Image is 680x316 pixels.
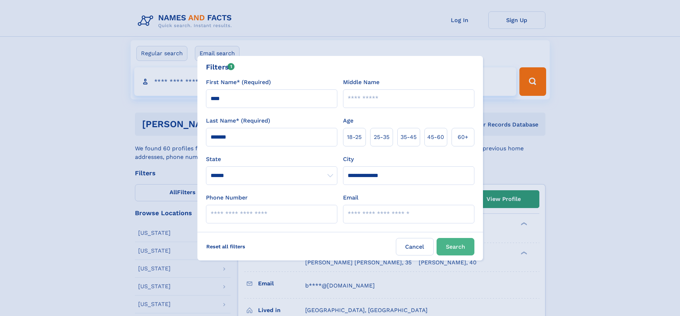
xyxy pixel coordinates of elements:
[427,133,444,141] span: 45‑60
[343,78,379,87] label: Middle Name
[437,238,474,255] button: Search
[202,238,250,255] label: Reset all filters
[401,133,417,141] span: 35‑45
[206,116,270,125] label: Last Name* (Required)
[343,116,353,125] label: Age
[396,238,434,255] label: Cancel
[347,133,362,141] span: 18‑25
[206,62,235,72] div: Filters
[206,78,271,87] label: First Name* (Required)
[343,155,354,164] label: City
[206,155,337,164] label: State
[374,133,389,141] span: 25‑35
[458,133,468,141] span: 60+
[343,193,358,202] label: Email
[206,193,248,202] label: Phone Number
